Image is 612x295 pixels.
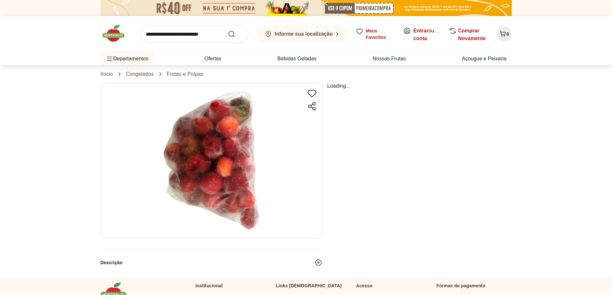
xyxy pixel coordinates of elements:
a: Meus Favoritos [356,28,395,40]
img: Acerola Congelada 1kg [101,83,322,238]
p: Formas de pagamento [437,282,512,289]
b: Informe sua localização [275,31,333,37]
p: Loading... [327,83,511,89]
button: Carrinho [496,26,512,42]
button: Informe sua localização [256,25,348,43]
p: Links [DEMOGRAPHIC_DATA] [276,282,342,289]
a: Entrar [413,28,429,33]
span: ou [413,27,442,42]
span: 0 [507,31,509,37]
a: Ofertas [204,55,221,63]
a: Nossas Frutas [373,55,406,63]
button: Submit Search [228,30,243,38]
p: Acesso [356,282,373,289]
img: Hortifruti [101,24,133,43]
span: Meus Favoritos [366,28,395,40]
a: Frutas e Polpas [167,71,203,77]
button: Descrição [101,256,322,270]
input: search [140,25,248,43]
span: Departamentos [106,51,148,66]
a: Comprar Novamente [458,28,486,41]
a: Congelados [126,71,154,77]
button: Menu [106,51,113,66]
a: Açougue e Peixaria [462,55,507,63]
a: Início [101,71,113,77]
a: Bebidas Geladas [278,55,317,63]
p: Institucional [196,282,223,289]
